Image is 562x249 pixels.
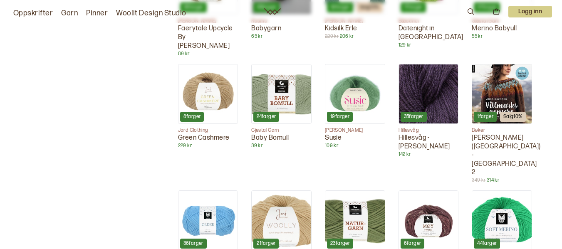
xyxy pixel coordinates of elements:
img: Hillesvåg - Tinde Pelsullgarn [399,64,458,124]
a: Woolit [264,8,281,15]
p: Green Cashmere [178,134,238,143]
p: 19 farger [330,113,349,120]
p: Babygarn [251,25,312,33]
div: Salg 10 % [500,112,526,122]
a: Linka Neuman (Valleyknits) - Villmarksgensere 21fargerSalg10%Bøker[PERSON_NAME] ([GEOGRAPHIC_DATA... [472,64,532,184]
p: Kidsilk Erle [325,25,385,33]
img: Linka Neuman (Valleyknits) - Villmarksgensere 2 [472,64,532,124]
a: Garn [61,7,78,19]
span: 229 kr [325,33,339,39]
p: 1 farger [477,113,493,120]
p: Datenight in [GEOGRAPHIC_DATA] [399,25,459,42]
p: Bøker [472,127,532,134]
p: Faerytale Upcycle By [PERSON_NAME] [178,25,238,50]
p: [PERSON_NAME] [325,127,385,134]
p: Hillesvåg [399,127,459,134]
p: Logg inn [508,6,552,17]
p: 229 kr [178,143,238,149]
p: 142 kr [399,151,459,158]
p: 65 kr [251,33,312,40]
p: 89 kr [178,51,238,57]
img: Susie [325,64,385,124]
p: 314 kr [472,177,532,184]
p: 39 kr [251,143,312,149]
img: Green Cashmere [178,64,238,124]
a: Susie19farger[PERSON_NAME]Susie109 kr [325,64,385,149]
p: 109 kr [325,143,385,149]
p: Jord Clothing [178,127,238,134]
a: Hillesvåg - Tinde Pelsullgarn35fargerHillesvågHillesvåg - [PERSON_NAME]142 kr [399,64,459,158]
a: Oppskrifter [13,7,53,19]
p: 44 farger [477,240,497,247]
p: Gjestal Garn [251,127,312,134]
p: 35 farger [404,113,423,120]
p: 21 farger [257,240,275,247]
a: Pinner [86,7,108,19]
span: 349 kr [472,177,485,183]
img: Baby Bomull [252,64,311,124]
a: Green Cashmere8fargerJord ClothingGreen Cashmere229 kr [178,64,238,149]
p: 36 farger [183,240,203,247]
p: 206 kr [325,33,385,40]
a: Woolit Design Studio [116,7,186,19]
p: Merino Babyull [472,25,532,33]
p: [PERSON_NAME] ([GEOGRAPHIC_DATA]) - [GEOGRAPHIC_DATA] 2 [472,134,532,177]
p: 23 farger [330,240,350,247]
p: 6 farger [404,240,421,247]
p: 55 kr [472,33,532,40]
p: Susie [325,134,385,143]
p: 129 kr [399,42,459,49]
a: Baby Bomull24fargerGjestal GarnBaby Bomull39 kr [251,64,312,149]
p: Baby Bomull [251,134,312,143]
button: User dropdown [508,6,552,17]
p: 8 farger [183,113,201,120]
p: Hillesvåg - [PERSON_NAME] [399,134,459,151]
p: 24 farger [257,113,276,120]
